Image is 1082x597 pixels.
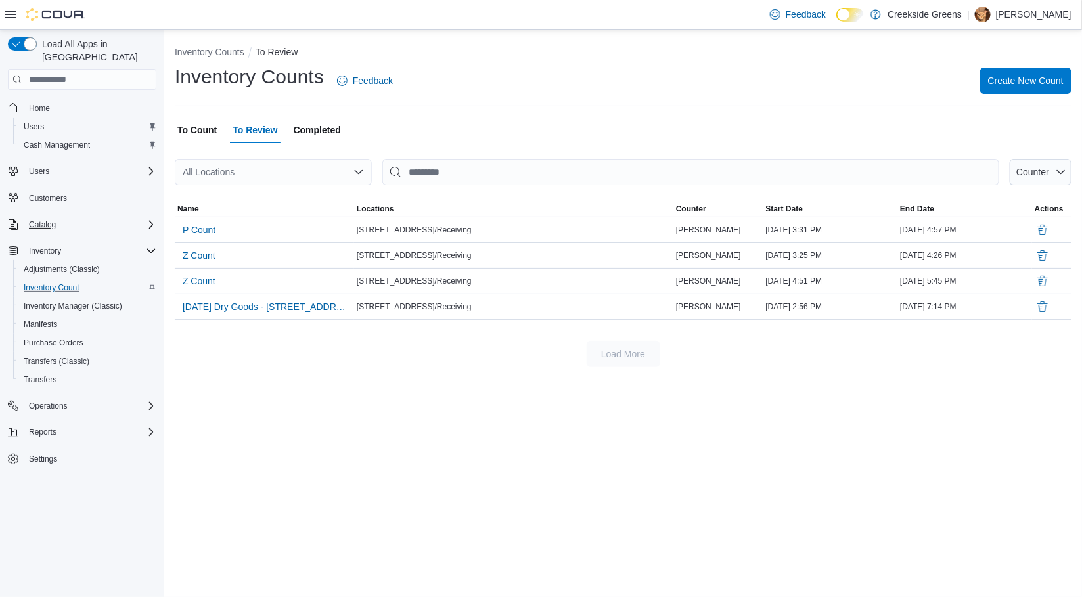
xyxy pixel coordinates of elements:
[24,122,44,132] span: Users
[18,353,156,369] span: Transfers (Classic)
[13,315,162,334] button: Manifests
[354,201,673,217] button: Locations
[18,119,156,135] span: Users
[24,451,62,467] a: Settings
[175,45,1071,61] nav: An example of EuiBreadcrumbs
[1035,299,1050,315] button: Delete
[13,260,162,278] button: Adjustments (Classic)
[676,204,706,214] span: Counter
[29,219,56,230] span: Catalog
[18,137,156,153] span: Cash Management
[18,280,85,296] a: Inventory Count
[29,401,68,411] span: Operations
[13,352,162,370] button: Transfers (Classic)
[29,166,49,177] span: Users
[601,347,645,361] span: Load More
[676,301,741,312] span: [PERSON_NAME]
[233,117,277,143] span: To Review
[177,117,217,143] span: To Count
[897,273,1032,289] div: [DATE] 5:45 PM
[3,242,162,260] button: Inventory
[3,98,162,117] button: Home
[183,300,346,313] span: [DATE] Dry Goods - [STREET_ADDRESS]
[3,449,162,468] button: Settings
[177,220,221,240] button: P Count
[975,7,991,22] div: Layne Sharpe
[13,136,162,154] button: Cash Management
[24,164,156,179] span: Users
[24,424,156,440] span: Reports
[1035,273,1050,289] button: Delete
[996,7,1071,22] p: [PERSON_NAME]
[24,217,61,232] button: Catalog
[354,273,673,289] div: [STREET_ADDRESS]/Receiving
[3,397,162,415] button: Operations
[980,68,1071,94] button: Create New Count
[766,204,803,214] span: Start Date
[18,317,156,332] span: Manifests
[18,335,156,351] span: Purchase Orders
[332,68,398,94] a: Feedback
[24,338,83,348] span: Purchase Orders
[29,427,56,437] span: Reports
[900,204,934,214] span: End Date
[24,243,156,259] span: Inventory
[177,271,221,291] button: Z Count
[24,190,156,206] span: Customers
[26,8,85,21] img: Cova
[13,118,162,136] button: Users
[587,341,660,367] button: Load More
[354,299,673,315] div: [STREET_ADDRESS]/Receiving
[357,204,394,214] span: Locations
[1035,222,1050,238] button: Delete
[897,248,1032,263] div: [DATE] 4:26 PM
[18,280,156,296] span: Inventory Count
[763,273,898,289] div: [DATE] 4:51 PM
[1010,159,1071,185] button: Counter
[13,370,162,389] button: Transfers
[18,353,95,369] a: Transfers (Classic)
[18,317,62,332] a: Manifests
[24,100,55,116] a: Home
[24,217,156,232] span: Catalog
[29,454,57,464] span: Settings
[836,8,864,22] input: Dark Mode
[786,8,826,21] span: Feedback
[3,423,162,441] button: Reports
[888,7,962,22] p: Creekside Greens
[897,201,1032,217] button: End Date
[3,215,162,234] button: Catalog
[18,261,105,277] a: Adjustments (Classic)
[256,47,298,57] button: To Review
[673,201,763,217] button: Counter
[763,248,898,263] div: [DATE] 3:25 PM
[24,424,62,440] button: Reports
[763,299,898,315] div: [DATE] 2:56 PM
[29,193,67,204] span: Customers
[177,204,199,214] span: Name
[18,119,49,135] a: Users
[897,299,1032,315] div: [DATE] 7:14 PM
[24,398,73,414] button: Operations
[8,93,156,502] nav: Complex example
[676,225,741,235] span: [PERSON_NAME]
[1035,248,1050,263] button: Delete
[988,74,1064,87] span: Create New Count
[1016,167,1049,177] span: Counter
[24,264,100,275] span: Adjustments (Classic)
[37,37,156,64] span: Load All Apps in [GEOGRAPHIC_DATA]
[18,298,127,314] a: Inventory Manager (Classic)
[18,137,95,153] a: Cash Management
[18,372,62,387] a: Transfers
[175,47,244,57] button: Inventory Counts
[353,167,364,177] button: Open list of options
[18,298,156,314] span: Inventory Manager (Classic)
[24,190,72,206] a: Customers
[18,335,89,351] a: Purchase Orders
[177,246,221,265] button: Z Count
[3,188,162,208] button: Customers
[24,282,79,293] span: Inventory Count
[29,246,61,256] span: Inventory
[177,297,351,317] button: [DATE] Dry Goods - [STREET_ADDRESS]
